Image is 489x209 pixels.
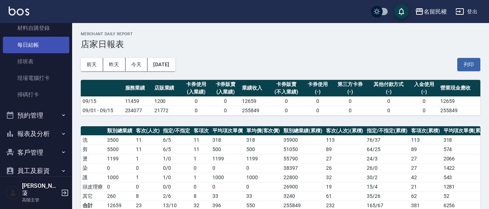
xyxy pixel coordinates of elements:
td: 33 [211,191,244,201]
td: 0 [211,106,240,115]
td: 22800 [282,173,324,182]
td: 2 / 6 [161,191,192,201]
td: 255849 [439,106,480,115]
td: 11 [134,135,162,145]
td: 15 / 4 [365,182,409,191]
td: 0 [368,96,409,106]
p: 高階主管 [22,197,59,203]
h3: 店家日報表 [81,39,480,49]
td: 0 [269,106,303,115]
td: 234077 [123,106,153,115]
th: 客次(人次)(累積) [324,126,365,136]
td: 11 [192,135,211,145]
a: 現場電腦打卡 [3,70,69,86]
button: 昨天 [103,58,125,71]
th: 營業現金應收 [439,80,480,97]
td: 55790 [282,154,324,163]
th: 服務業績 [123,80,153,97]
td: 19 [324,182,365,191]
td: 35 / 26 [365,191,409,201]
td: 09/15 [81,96,123,106]
td: 30 / 2 [365,173,409,182]
td: 1000 [244,173,282,182]
td: 0 [105,163,134,173]
td: 0 [332,106,367,115]
th: 類別總業績 [105,126,134,136]
td: 1199 [244,154,282,163]
div: (-) [305,88,330,96]
td: 113 [324,135,365,145]
td: 1 / 0 [161,154,192,163]
div: 其他付款方式 [370,81,407,88]
th: 指定/不指定(累積) [365,126,409,136]
td: 其它 [81,191,105,201]
img: Logo [9,6,29,15]
td: 1000 [211,173,244,182]
td: 27 [409,154,442,163]
td: 21772 [153,106,182,115]
button: 預約管理 [3,106,69,125]
td: 11 [134,145,162,154]
td: 09/01 - 09/15 [81,106,123,115]
div: 卡券販賣 [271,81,301,88]
td: 35900 [282,135,324,145]
td: 51050 [282,145,324,154]
td: 76 / 37 [365,135,409,145]
td: 3240 [282,191,324,201]
td: 0 [134,163,162,173]
td: 1 [192,154,211,163]
div: 卡券販賣 [213,81,238,88]
td: 11459 [123,96,153,106]
td: 24 / 3 [365,154,409,163]
td: 113 [409,135,442,145]
td: 500 [211,145,244,154]
a: 掃碼打卡 [3,86,69,103]
td: 62 [409,191,442,201]
td: 89 [324,145,365,154]
td: 頭皮理療 [81,182,105,191]
td: 8 [134,191,162,201]
button: 員工及薪資 [3,162,69,180]
td: 0 [303,106,332,115]
td: 1 [134,173,162,182]
td: 0 [269,96,303,106]
td: 260 [105,191,134,201]
th: 單均價(客次價) [244,126,282,136]
td: 26 / 0 [365,163,409,173]
td: 0 [332,96,367,106]
td: 11 [192,145,211,154]
td: 0 [211,96,240,106]
td: 26 [324,163,365,173]
table: a dense table [81,80,480,115]
td: 27 [324,154,365,163]
td: 0 / 0 [161,163,192,173]
th: 平均項次單價 [211,126,244,136]
td: 0 [244,163,282,173]
button: 登出 [453,5,480,18]
div: (入業績) [213,88,238,96]
td: 0 [182,106,211,115]
td: 12659 [240,96,269,106]
td: 42 [409,173,442,182]
td: 護 [81,173,105,182]
td: 27 [409,163,442,173]
div: (-) [370,88,407,96]
td: 1000 [105,173,134,182]
td: 1200 [153,96,182,106]
th: 業績收入 [240,80,269,97]
td: 500 [244,145,282,154]
div: 卡券使用 [184,81,209,88]
th: 指定/不指定 [161,126,192,136]
td: 1 [192,173,211,182]
th: 客次(人次) [134,126,162,136]
div: 名留民權 [424,7,447,16]
button: save [394,4,409,19]
td: 33 [244,191,282,201]
td: 255849 [240,106,269,115]
div: 第三方卡券 [334,81,366,88]
td: 1 / 0 [161,173,192,182]
div: 入金使用 [411,81,437,88]
th: 客項次 [192,126,211,136]
td: 0 [409,96,439,106]
button: 列印 [457,58,480,71]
